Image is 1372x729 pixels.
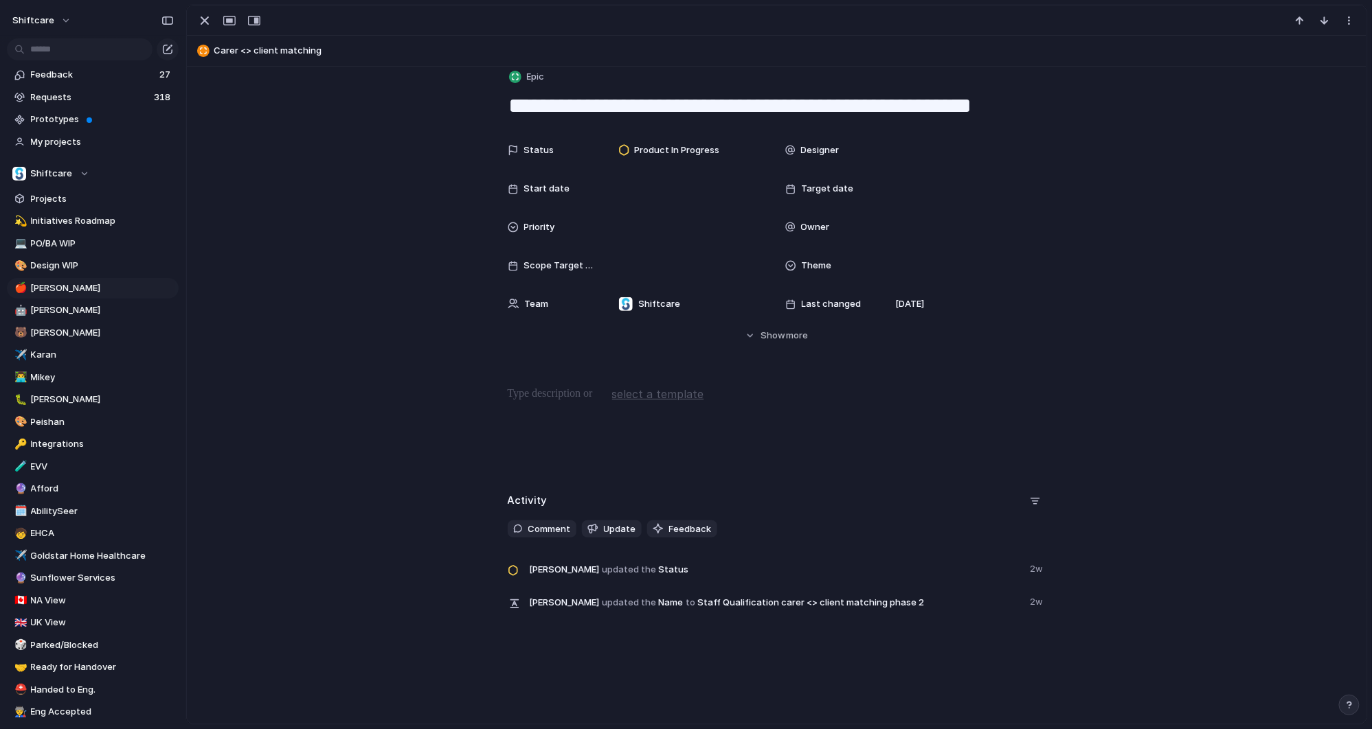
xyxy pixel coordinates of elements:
[14,369,24,385] div: 👨‍💻
[31,303,174,317] span: [PERSON_NAME]
[14,570,24,586] div: 🔮
[801,220,830,234] span: Owner
[12,571,26,585] button: 🔮
[896,297,925,311] span: [DATE]
[7,211,179,231] a: 💫Initiatives Roadmap
[7,680,179,700] a: ⛑️Handed to Eng.
[31,616,174,629] span: UK View
[14,592,24,608] div: 🇨🇦
[14,481,24,497] div: 🔮
[31,393,174,406] span: [PERSON_NAME]
[12,616,26,629] button: 🇬🇧
[31,214,174,228] span: Initiatives Roadmap
[802,259,832,273] span: Theme
[12,393,26,406] button: 🐛
[31,415,174,429] span: Peishan
[506,67,549,87] button: Epic
[214,44,1360,58] span: Carer <> client matching
[31,326,174,340] span: [PERSON_NAME]
[610,384,706,404] button: select a template
[7,501,179,522] a: 🗓️AbilitySeer
[12,460,26,474] button: 🧪
[7,657,179,678] a: 🤝Ready for Handover
[7,456,179,477] a: 🧪EVV
[12,526,26,540] button: 🧒
[31,638,174,652] span: Parked/Blocked
[7,546,179,566] a: ✈️Goldstar Home Healthcare
[12,705,26,719] button: 👨‍🏭
[602,563,656,577] span: updated the
[7,323,179,343] a: 🐻[PERSON_NAME]
[7,233,179,254] a: 💻PO/BA WIP
[31,192,174,206] span: Projects
[31,460,174,474] span: EVV
[7,412,179,432] a: 🎨Peishan
[7,255,179,276] div: 🎨Design WIP
[31,237,174,251] span: PO/BA WIP
[31,91,150,104] span: Requests
[7,300,179,321] a: 🤖[PERSON_NAME]
[1031,592,1046,609] span: 2w
[7,590,179,611] a: 🇨🇦NA View
[7,635,179,656] a: 🎲Parked/Blocked
[802,182,854,196] span: Target date
[14,548,24,564] div: ✈️
[14,615,24,631] div: 🇬🇧
[14,347,24,363] div: ✈️
[14,414,24,430] div: 🎨
[530,596,600,610] span: [PERSON_NAME]
[508,323,1046,348] button: Showmore
[31,113,174,126] span: Prototypes
[7,389,179,410] a: 🐛[PERSON_NAME]
[7,612,179,633] a: 🇬🇧UK View
[14,392,24,408] div: 🐛
[525,297,549,311] span: Team
[530,563,600,577] span: [PERSON_NAME]
[14,325,24,340] div: 🐻
[7,367,179,388] a: 👨‍💻Mikey
[7,65,179,85] a: Feedback27
[528,522,571,536] span: Comment
[31,505,174,518] span: AbilitySeer
[193,40,1360,62] button: Carer <> client matching
[12,594,26,607] button: 🇨🇦
[31,683,174,697] span: Handed to Eng.
[12,14,54,27] span: shiftcare
[7,568,179,588] a: 🔮Sunflower Services
[14,303,24,319] div: 🤖
[31,549,174,563] span: Goldstar Home Healthcare
[159,68,173,82] span: 27
[31,259,174,273] span: Design WIP
[12,683,26,697] button: ⛑️
[582,520,642,538] button: Update
[647,520,717,538] button: Feedback
[7,109,179,130] a: Prototypes
[602,596,656,610] span: updated the
[31,705,174,719] span: Eng Accepted
[14,437,24,452] div: 🔑
[508,520,576,538] button: Comment
[7,434,179,454] a: 🔑Integrations
[634,143,719,157] span: Product In Progress
[639,297,681,311] span: Shiftcare
[14,637,24,653] div: 🎲
[31,571,174,585] span: Sunflower Services
[12,437,26,451] button: 🔑
[530,559,1022,579] span: Status
[508,493,548,509] h2: Activity
[12,482,26,496] button: 🔮
[669,522,712,536] span: Feedback
[801,143,840,157] span: Designer
[12,549,26,563] button: ✈️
